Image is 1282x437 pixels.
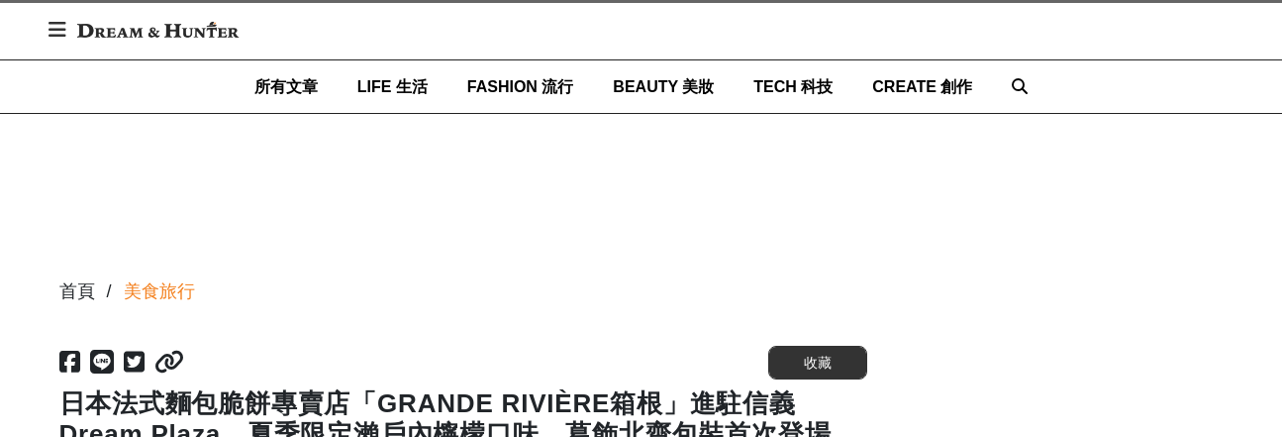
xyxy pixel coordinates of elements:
span: CREATE 創作 [872,78,972,95]
span: 所有文章 [254,78,318,95]
a: BEAUTY 美妝 [613,60,714,113]
a: FASHION 流行 [467,60,574,113]
a: 美食旅行 [124,278,195,305]
a: 所有文章 [254,60,318,113]
a: CREATE 創作 [872,60,972,113]
span: FASHION 流行 [467,78,574,95]
button: 收藏 [768,346,867,380]
span: TECH 科技 [753,78,833,95]
span: LIFE 生活 [357,78,428,95]
div: / [107,278,112,305]
img: Dream & Hunter [67,12,248,48]
a: LIFE 生活 [357,60,428,113]
a: TECH 科技 [753,60,833,113]
div: 首頁 [59,278,95,305]
span: BEAUTY 美妝 [613,78,714,95]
